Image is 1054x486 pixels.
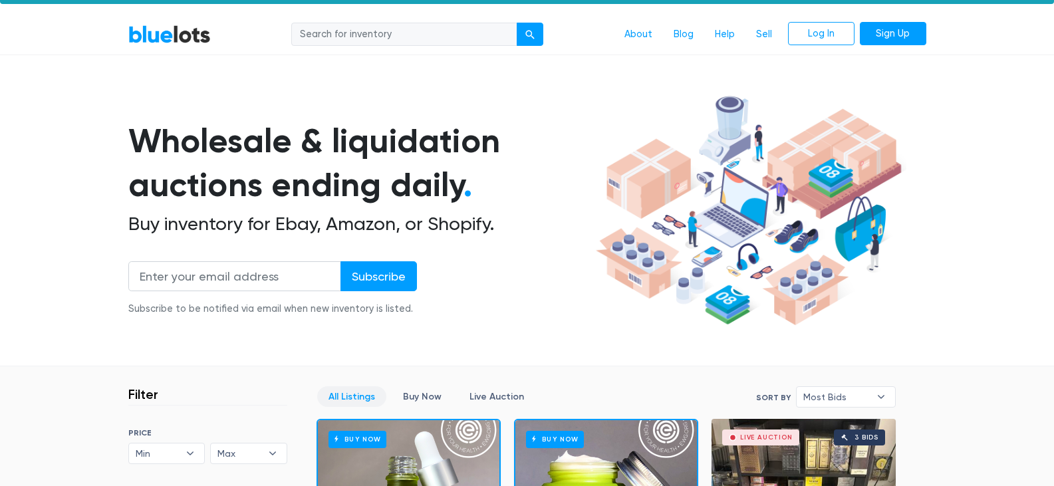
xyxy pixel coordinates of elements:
[217,443,261,463] span: Max
[756,392,791,404] label: Sort By
[317,386,386,407] a: All Listings
[329,431,386,447] h6: Buy Now
[136,443,180,463] span: Min
[855,434,878,441] div: 3 bids
[128,428,287,437] h6: PRICE
[614,22,663,47] a: About
[128,213,591,235] h2: Buy inventory for Ebay, Amazon, or Shopify.
[704,22,745,47] a: Help
[128,386,158,402] h3: Filter
[463,165,472,205] span: .
[745,22,783,47] a: Sell
[128,261,341,291] input: Enter your email address
[128,302,417,316] div: Subscribe to be notified via email when new inventory is listed.
[867,387,895,407] b: ▾
[259,443,287,463] b: ▾
[526,431,584,447] h6: Buy Now
[860,22,926,46] a: Sign Up
[128,25,211,44] a: BlueLots
[458,386,535,407] a: Live Auction
[392,386,453,407] a: Buy Now
[176,443,204,463] b: ▾
[340,261,417,291] input: Subscribe
[740,434,793,441] div: Live Auction
[591,90,906,332] img: hero-ee84e7d0318cb26816c560f6b4441b76977f77a177738b4e94f68c95b2b83dbb.png
[788,22,855,46] a: Log In
[663,22,704,47] a: Blog
[803,387,870,407] span: Most Bids
[291,23,517,47] input: Search for inventory
[128,119,591,207] h1: Wholesale & liquidation auctions ending daily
